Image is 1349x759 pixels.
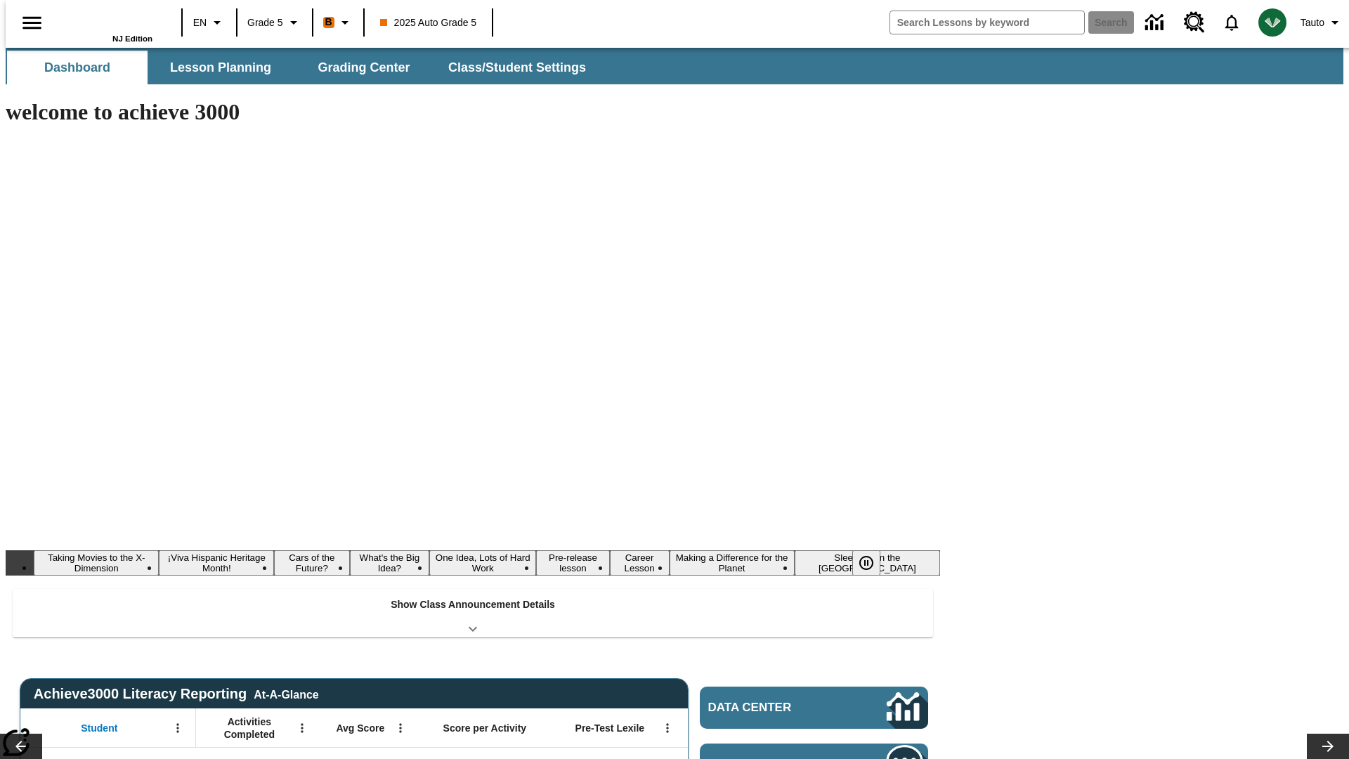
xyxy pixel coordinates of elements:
a: Resource Center, Will open in new tab [1175,4,1213,41]
a: Home [61,6,152,34]
span: NJ Edition [112,34,152,43]
button: Language: EN, Select a language [187,10,232,35]
button: Class/Student Settings [437,51,597,84]
button: Select a new avatar [1250,4,1295,41]
div: Show Class Announcement Details [13,589,933,637]
img: avatar image [1258,8,1286,37]
span: Activities Completed [203,715,296,741]
span: EN [193,15,207,30]
div: Home [61,5,152,43]
div: At-A-Glance [254,686,318,701]
button: Slide 1 Taking Movies to the X-Dimension [34,550,159,576]
span: Pre-Test Lexile [575,722,645,734]
span: Tauto [1301,15,1324,30]
input: search field [890,11,1084,34]
button: Lesson carousel, Next [1307,734,1349,759]
button: Open Menu [167,718,188,739]
span: B [325,13,332,31]
div: SubNavbar [6,48,1343,84]
button: Boost Class color is orange. Change class color [318,10,359,35]
button: Open Menu [292,718,313,739]
span: Avg Score [336,722,384,734]
button: Dashboard [7,51,148,84]
p: Show Class Announcement Details [391,597,555,612]
h1: welcome to achieve 3000 [6,99,940,125]
a: Data Center [700,687,928,729]
button: Slide 9 Sleepless in the Animal Kingdom [795,550,940,576]
a: Data Center [1137,4,1175,42]
span: Data Center [708,701,840,715]
span: 2025 Auto Grade 5 [380,15,477,30]
button: Slide 5 One Idea, Lots of Hard Work [429,550,536,576]
span: Score per Activity [443,722,527,734]
button: Open Menu [657,718,678,739]
button: Grade: Grade 5, Select a grade [242,10,308,35]
button: Slide 7 Career Lesson [610,550,670,576]
span: Student [81,722,117,734]
button: Slide 4 What's the Big Idea? [350,550,430,576]
div: Pause [852,550,894,576]
div: SubNavbar [6,51,599,84]
button: Slide 8 Making a Difference for the Planet [670,550,795,576]
button: Open side menu [11,2,53,44]
button: Open Menu [390,718,411,739]
button: Lesson Planning [150,51,291,84]
button: Slide 6 Pre-release lesson [536,550,609,576]
button: Slide 2 ¡Viva Hispanic Heritage Month! [159,550,274,576]
button: Pause [852,550,880,576]
button: Profile/Settings [1295,10,1349,35]
span: Achieve3000 Literacy Reporting [34,686,319,702]
button: Slide 3 Cars of the Future? [274,550,349,576]
span: Grade 5 [247,15,283,30]
a: Notifications [1213,4,1250,41]
button: Grading Center [294,51,434,84]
